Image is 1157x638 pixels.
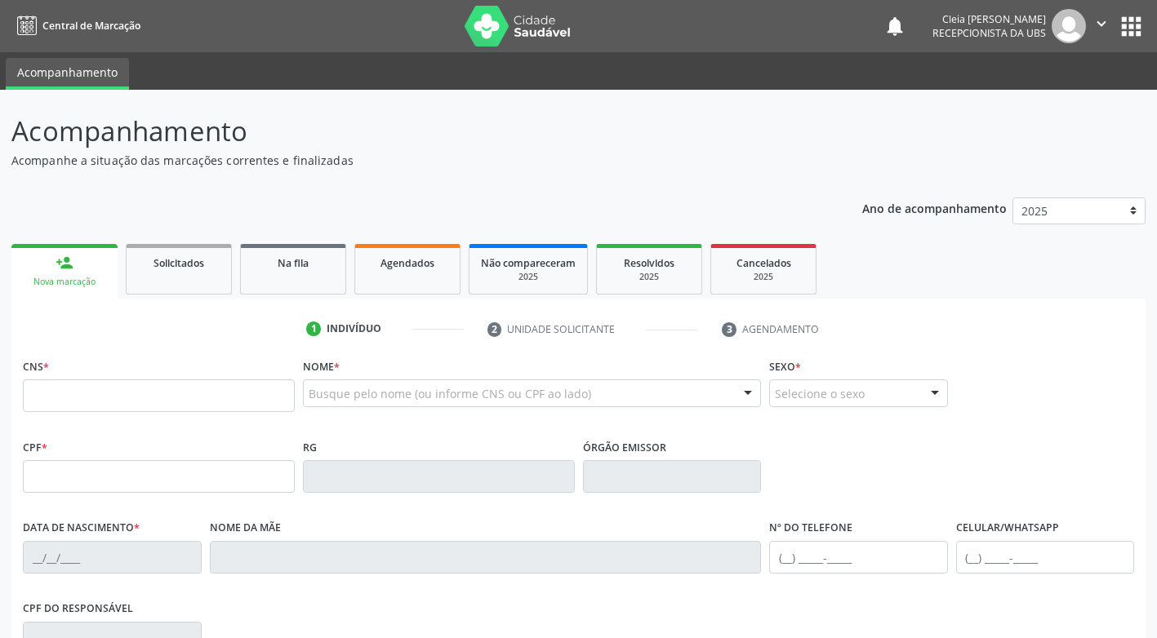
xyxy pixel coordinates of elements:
[883,15,906,38] button: notifications
[306,321,321,336] div: 1
[956,516,1059,541] label: Celular/WhatsApp
[6,58,129,90] a: Acompanhamento
[736,256,791,270] span: Cancelados
[775,385,865,402] span: Selecione o sexo
[11,111,805,152] p: Acompanhamento
[723,271,804,283] div: 2025
[380,256,434,270] span: Agendados
[42,19,140,33] span: Central de Marcação
[481,256,576,270] span: Não compareceram
[23,276,106,288] div: Nova marcação
[769,541,948,574] input: (__) _____-_____
[327,321,381,336] div: Indivíduo
[608,271,690,283] div: 2025
[23,596,133,622] label: CPF do responsável
[1052,9,1086,43] img: img
[309,385,591,402] span: Busque pelo nome (ou informe CNS ou CPF ao lado)
[56,254,73,272] div: person_add
[23,516,140,541] label: Data de nascimento
[154,256,204,270] span: Solicitados
[23,435,47,460] label: CPF
[624,256,674,270] span: Resolvidos
[1092,15,1110,33] i: 
[769,354,801,379] label: Sexo
[932,12,1046,26] div: Cleia [PERSON_NAME]
[932,26,1046,40] span: Recepcionista da UBS
[303,354,340,379] label: Nome
[278,256,309,270] span: Na fila
[481,271,576,283] div: 2025
[1086,9,1117,43] button: 
[769,516,852,541] label: Nº do Telefone
[1117,12,1146,41] button: apps
[956,541,1135,574] input: (__) _____-_____
[11,152,805,169] p: Acompanhe a situação das marcações correntes e finalizadas
[23,354,49,379] label: CNS
[583,435,666,460] label: Órgão emissor
[303,435,317,460] label: RG
[11,12,140,39] a: Central de Marcação
[862,197,1007,218] p: Ano de acompanhamento
[23,541,202,574] input: __/__/____
[210,516,281,541] label: Nome da mãe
